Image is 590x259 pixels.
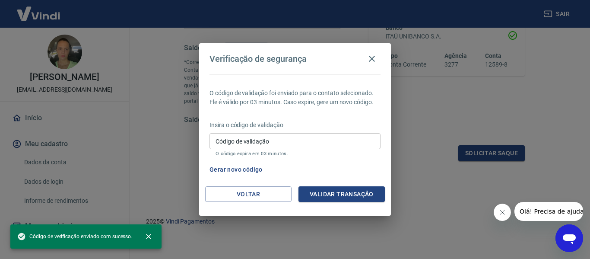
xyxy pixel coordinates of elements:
[216,151,374,157] p: O código expira em 03 minutos.
[139,227,158,246] button: close
[206,162,266,178] button: Gerar novo código
[205,186,292,202] button: Voltar
[5,6,73,13] span: Olá! Precisa de ajuda?
[209,89,381,107] p: O código de validação foi enviado para o contato selecionado. Ele é válido por 03 minutos. Caso e...
[555,224,583,252] iframe: Botão para abrir a janela de mensagens
[209,121,381,130] p: Insira o código de validação
[298,186,385,202] button: Validar transação
[17,232,132,241] span: Código de verificação enviado com sucesso.
[494,204,511,221] iframe: Fechar mensagem
[209,54,307,64] h4: Verificação de segurança
[514,202,583,221] iframe: Mensagem da empresa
